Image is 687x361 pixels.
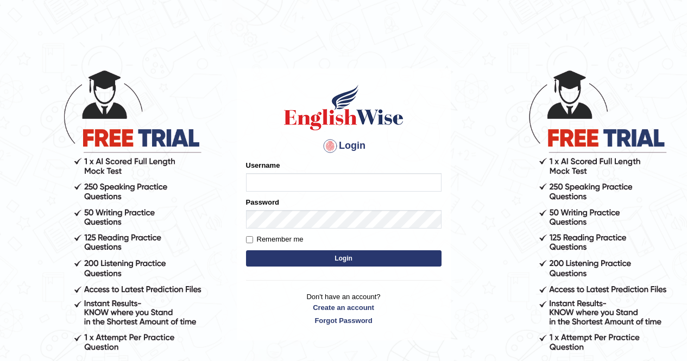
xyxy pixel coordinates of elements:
input: Remember me [246,236,253,243]
p: Don't have an account? [246,292,442,325]
label: Username [246,160,280,170]
button: Login [246,250,442,267]
a: Create an account [246,302,442,313]
label: Remember me [246,234,304,245]
h4: Login [246,137,442,155]
a: Forgot Password [246,315,442,326]
label: Password [246,197,279,207]
img: Logo of English Wise sign in for intelligent practice with AI [282,83,406,132]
